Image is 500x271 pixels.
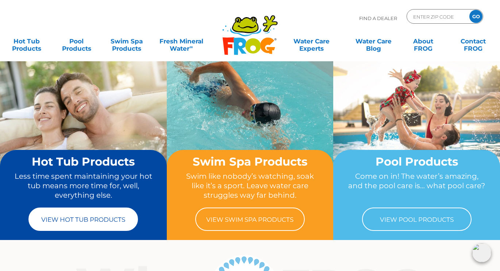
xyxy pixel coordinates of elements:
[472,243,491,262] img: openIcon
[107,34,146,49] a: Swim SpaProducts
[7,34,46,49] a: Hot TubProducts
[14,155,153,168] h2: Hot Tub Products
[404,34,443,49] a: AboutFROG
[280,34,343,49] a: Water CareExperts
[195,208,305,231] a: View Swim Spa Products
[354,34,393,49] a: Water CareBlog
[28,208,138,231] a: View Hot Tub Products
[57,34,96,49] a: PoolProducts
[167,61,334,185] img: home-banner-swim-spa-short
[469,10,482,23] input: GO
[347,155,486,168] h2: Pool Products
[412,11,462,22] input: Zip Code Form
[347,171,486,200] p: Come on in! The water’s amazing, and the pool care is… what pool care?
[14,171,153,200] p: Less time spent maintaining your hot tub means more time for, well, everything else.
[333,61,500,185] img: home-banner-pool-short
[181,171,320,200] p: Swim like nobody’s watching, soak like it’s a sport. Leave water care struggles way far behind.
[157,34,205,49] a: Fresh MineralWater∞
[189,44,193,50] sup: ∞
[359,9,397,27] p: Find A Dealer
[362,208,472,231] a: View Pool Products
[454,34,493,49] a: ContactFROG
[181,155,320,168] h2: Swim Spa Products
